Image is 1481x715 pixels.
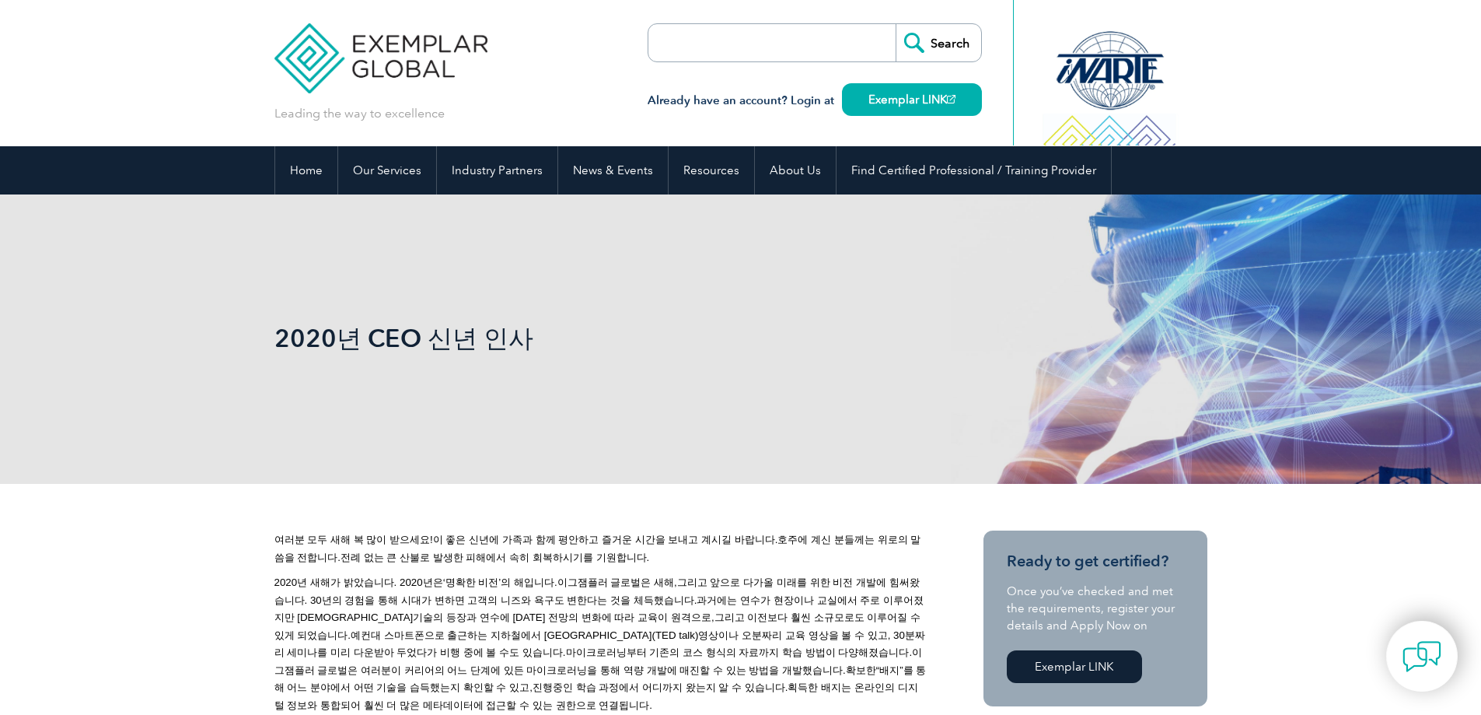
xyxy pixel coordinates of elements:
span: 그리고 앞으로 다가올 미래를 위한 비전 개발에 힘써왔습니다 [274,577,920,606]
a: Resources [669,146,754,195]
a: Industry Partners [437,146,557,195]
span: ! . . . [274,534,921,563]
span: 2020 . 2020 ‘ ’ . , . 30 . , . (TED talk) , 30 . . . “ ” , . . [274,577,927,711]
span: 확보한 [846,664,876,676]
span: 획득한 배지는 온라인의 디지털 정보와 통합되어 훨씬 더 많은 메타데이터에 접근할 수 있는 권한으로 연결됩니다 [274,682,918,711]
span: 년 새해가 밝았습니다 [297,577,393,588]
span: 년의 경험을 통해 시대가 변하면 고객의 니즈와 욕구도 변한다는 것을 체득했습니다 [322,594,694,606]
a: About Us [755,146,836,195]
span: 이그잼플러 글로벌은 새해 [557,577,674,588]
a: Home [275,146,337,195]
a: Exemplar LINK [842,83,982,116]
span: 이그잼플러 글로벌은 여러분이 커리어의 어느 단계에 있든 마이크로러닝을 통해 역량 개발에 매진할 수 있는 방법을 개발했습니다 [274,647,923,676]
a: Find Certified Professional / Training Provider [837,146,1111,195]
a: Our Services [338,146,436,195]
p: Once you’ve checked and met the requirements, register your details and Apply Now on [1007,583,1184,634]
img: open_square.png [947,95,955,103]
span: 명확한 비전 [445,577,499,588]
span: 배지 [879,664,899,676]
img: contact-chat.png [1402,637,1441,676]
p: Leading the way to excellence [274,105,445,122]
span: 전례 없는 큰 산불로 발생한 피해에서 속히 회복하시기를 기원합니다 [341,552,647,563]
h1: 2020년 CEO 신년 인사 [274,322,871,356]
span: 여러분 모두 새해 복 많이 받으세요 [274,534,431,545]
h3: Already have an account? Login at [648,91,982,110]
span: 예컨대 스마트폰으로 출근하는 지하철에서 [GEOGRAPHIC_DATA] [351,629,652,641]
span: 이 좋은 신년에 가족과 함께 평안하고 즐거운 시간을 보내고 계시길 바랍니다 [433,534,775,545]
span: 의 해입니다 [501,577,554,588]
span: 년은 [423,577,443,588]
span: 호주에 계신 분들께는 위로의 말씀을 전합니다 [274,534,921,563]
span: 그리고 이전보다 훨씬 소규모로도 이루어질 수 있게 되었습니다 [274,612,921,641]
span: 영상이나 오분짜리 교육 영상을 볼 수 있고 [698,629,887,641]
span: 진행중인 학습 과정에서 어디까지 왔는지 알 수 있습니다 [533,682,785,693]
span: 마이크로러닝부터 기존의 코스 형식의 자료까지 학습 방법이 다양해졌습니다 [566,647,910,658]
h3: Ready to get certified? [1007,552,1184,571]
input: Search [896,24,981,61]
a: Exemplar LINK [1007,650,1142,683]
a: News & Events [558,146,668,195]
